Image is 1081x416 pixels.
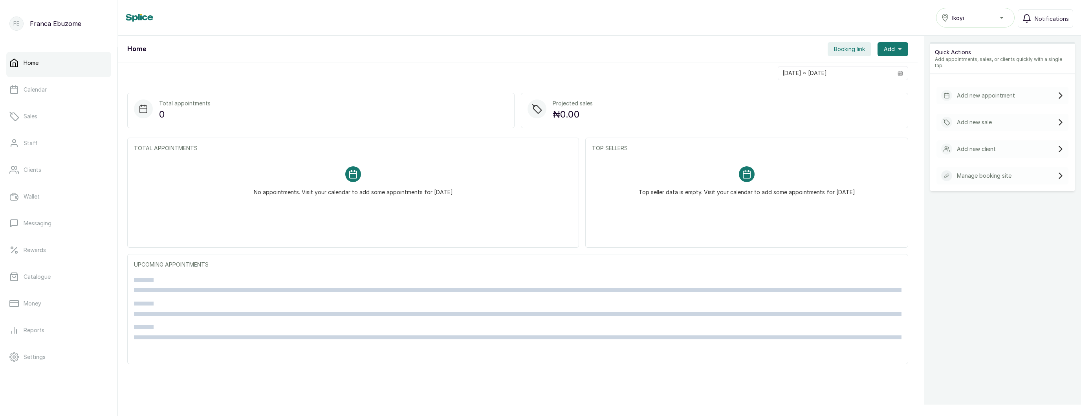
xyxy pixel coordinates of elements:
[6,293,111,315] a: Money
[6,52,111,74] a: Home
[24,193,40,201] p: Wallet
[127,44,146,54] h1: Home
[24,139,38,147] p: Staff
[24,166,41,174] p: Clients
[898,70,903,76] svg: calendar
[159,107,211,121] p: 0
[6,373,111,395] a: Support
[159,99,211,107] p: Total appointments
[878,42,908,56] button: Add
[553,99,593,107] p: Projected sales
[6,212,111,234] a: Messaging
[1018,9,1073,28] button: Notifications
[935,56,1070,69] p: Add appointments, sales, or clients quickly with a single tap.
[24,246,46,254] p: Rewards
[24,353,46,361] p: Settings
[6,186,111,208] a: Wallet
[592,144,901,152] p: TOP SELLERS
[134,144,572,152] p: TOTAL APPOINTMENTS
[6,105,111,127] a: Sales
[6,159,111,181] a: Clients
[952,14,964,22] span: Ikoyi
[957,92,1015,99] p: Add new appointment
[936,8,1015,28] button: Ikoyi
[24,380,45,388] p: Support
[884,45,895,53] span: Add
[13,20,20,28] p: FE
[6,266,111,288] a: Catalogue
[6,132,111,154] a: Staff
[6,79,111,101] a: Calendar
[935,48,1070,56] p: Quick Actions
[254,182,453,196] p: No appointments. Visit your calendar to add some appointments for [DATE]
[6,319,111,341] a: Reports
[6,239,111,261] a: Rewards
[957,145,996,153] p: Add new client
[639,182,855,196] p: Top seller data is empty. Visit your calendar to add some appointments for [DATE]
[24,273,51,281] p: Catalogue
[957,172,1011,180] p: Manage booking site
[24,112,37,120] p: Sales
[1035,15,1069,23] span: Notifications
[24,59,38,67] p: Home
[24,300,41,307] p: Money
[957,118,992,126] p: Add new sale
[6,346,111,368] a: Settings
[828,42,871,56] button: Booking link
[834,45,865,53] span: Booking link
[553,107,593,121] p: ₦0.00
[24,219,51,227] p: Messaging
[134,261,901,269] p: UPCOMING APPOINTMENTS
[24,86,47,94] p: Calendar
[778,66,893,80] input: Select date
[24,326,44,334] p: Reports
[30,19,81,28] p: Franca Ebuzome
